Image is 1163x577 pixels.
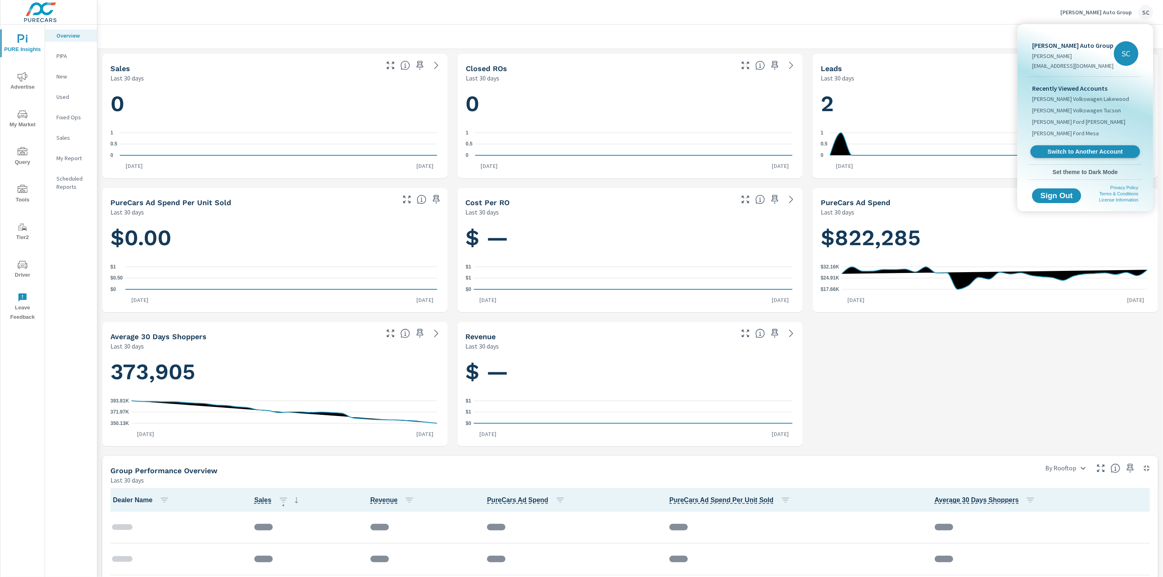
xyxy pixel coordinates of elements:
a: Switch to Another Account [1031,145,1140,158]
span: [PERSON_NAME] Volkswagen Lakewood [1032,95,1129,103]
p: Recently Viewed Accounts [1032,83,1138,93]
span: Switch to Another Account [1035,148,1135,156]
span: [PERSON_NAME] Ford [PERSON_NAME] [1032,118,1125,126]
span: [PERSON_NAME] Ford Mesa [1032,129,1099,137]
div: SC [1114,41,1138,66]
span: Set theme to Dark Mode [1032,168,1138,176]
a: Terms & Conditions [1100,191,1138,196]
button: Set theme to Dark Mode [1029,165,1142,179]
button: Sign Out [1032,188,1081,203]
span: [PERSON_NAME] Volkswagen Tucson [1032,106,1121,114]
p: [EMAIL_ADDRESS][DOMAIN_NAME] [1032,62,1114,70]
p: [PERSON_NAME] [1032,52,1114,60]
a: Privacy Policy [1111,185,1138,190]
a: License Information [1099,197,1138,202]
span: Sign Out [1039,192,1075,199]
p: [PERSON_NAME] Auto Group [1032,40,1114,50]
